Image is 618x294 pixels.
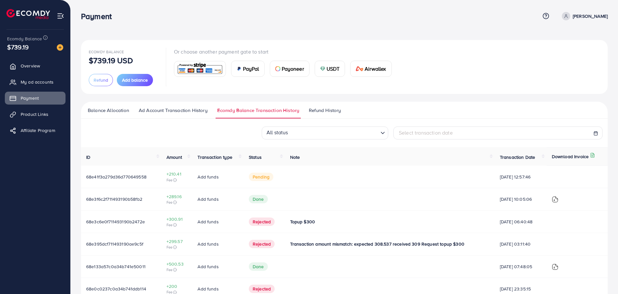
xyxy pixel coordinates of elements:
[198,241,218,247] span: Add funds
[57,12,64,20] img: menu
[591,265,613,289] iframe: Chat
[500,154,535,160] span: Transaction Date
[167,267,187,272] span: Fee
[167,154,182,160] span: Amount
[167,238,187,245] span: +299.57
[399,129,453,136] span: Select transaction date
[5,124,66,137] a: Affiliate Program
[309,107,341,114] span: Refund History
[315,61,345,77] a: cardUSDT
[500,286,542,292] span: [DATE] 23:35:15
[249,173,273,181] span: pending
[139,107,208,114] span: Ad Account Transaction History
[86,263,146,270] span: 68e133a57c0a34b741e50011
[500,174,542,180] span: [DATE] 12:57:46
[500,263,542,270] span: [DATE] 07:48:05
[290,241,464,247] span: Transaction amount mismatch: expected 308.537 received 309 Request topup $300
[231,61,265,77] a: cardPayPal
[167,216,187,222] span: +300.91
[5,76,66,88] a: My ad accounts
[89,56,133,64] p: $739.19 USD
[552,196,558,203] img: ic-download-invoice.1f3c1b55.svg
[117,74,153,86] button: Add balance
[198,196,218,202] span: Add funds
[290,218,315,225] span: Topup $300
[249,262,268,271] span: Done
[365,65,386,73] span: Airwallex
[262,127,388,139] div: Search for option
[5,92,66,105] a: Payment
[167,222,187,228] span: Fee
[86,241,143,247] span: 68e395dcf711493190ae9c5f
[21,63,40,69] span: Overview
[327,65,340,73] span: USDT
[21,79,54,85] span: My ad accounts
[270,61,309,77] a: cardPayoneer
[167,200,187,205] span: Fee
[249,154,262,160] span: Status
[174,48,397,56] p: Or choose another payment gate to start
[320,66,325,71] img: card
[217,107,299,114] span: Ecomdy Balance Transaction History
[89,49,124,55] span: Ecomdy Balance
[290,154,300,160] span: Note
[21,111,48,117] span: Product Links
[249,240,275,248] span: Rejected
[356,66,363,71] img: card
[243,65,259,73] span: PayPal
[249,218,275,226] span: Rejected
[167,193,187,200] span: +289.16
[122,77,148,83] span: Add balance
[5,108,66,121] a: Product Links
[350,61,391,77] a: cardAirwallex
[500,241,542,247] span: [DATE] 03:11:40
[21,127,55,134] span: Affiliate Program
[86,196,142,202] span: 68e3f6c2f711493190b58fb2
[265,127,289,138] span: All status
[500,196,542,202] span: [DATE] 10:05:06
[167,283,187,289] span: +200
[167,171,187,177] span: +210.41
[275,66,280,71] img: card
[249,285,275,293] span: Rejected
[81,12,117,21] h3: Payment
[198,154,232,160] span: Transaction type
[167,245,187,250] span: Fee
[552,264,558,270] img: ic-download-invoice.1f3c1b55.svg
[86,154,90,160] span: ID
[7,42,29,52] span: $739.19
[94,77,108,83] span: Refund
[552,153,589,160] p: Download Invoice
[89,74,113,86] button: Refund
[174,61,226,77] a: card
[198,218,218,225] span: Add funds
[249,195,268,203] span: Done
[86,174,147,180] span: 68e41f3a279d36d770649558
[167,261,187,267] span: +500.53
[198,286,218,292] span: Add funds
[57,44,63,51] img: image
[7,35,42,42] span: Ecomdy Balance
[573,12,608,20] p: [PERSON_NAME]
[500,218,542,225] span: [DATE] 06:40:48
[176,62,224,76] img: card
[282,65,304,73] span: Payoneer
[5,59,66,72] a: Overview
[88,107,129,114] span: Balance Allocation
[237,66,242,71] img: card
[21,95,39,101] span: Payment
[198,263,218,270] span: Add funds
[86,218,145,225] span: 68e3c6e0f711493190b2472e
[198,174,218,180] span: Add funds
[6,9,50,19] img: logo
[86,286,146,292] span: 68e0c0237c0a34b741ddb114
[290,127,378,138] input: Search for option
[167,177,187,183] span: Fee
[559,12,608,20] a: [PERSON_NAME]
